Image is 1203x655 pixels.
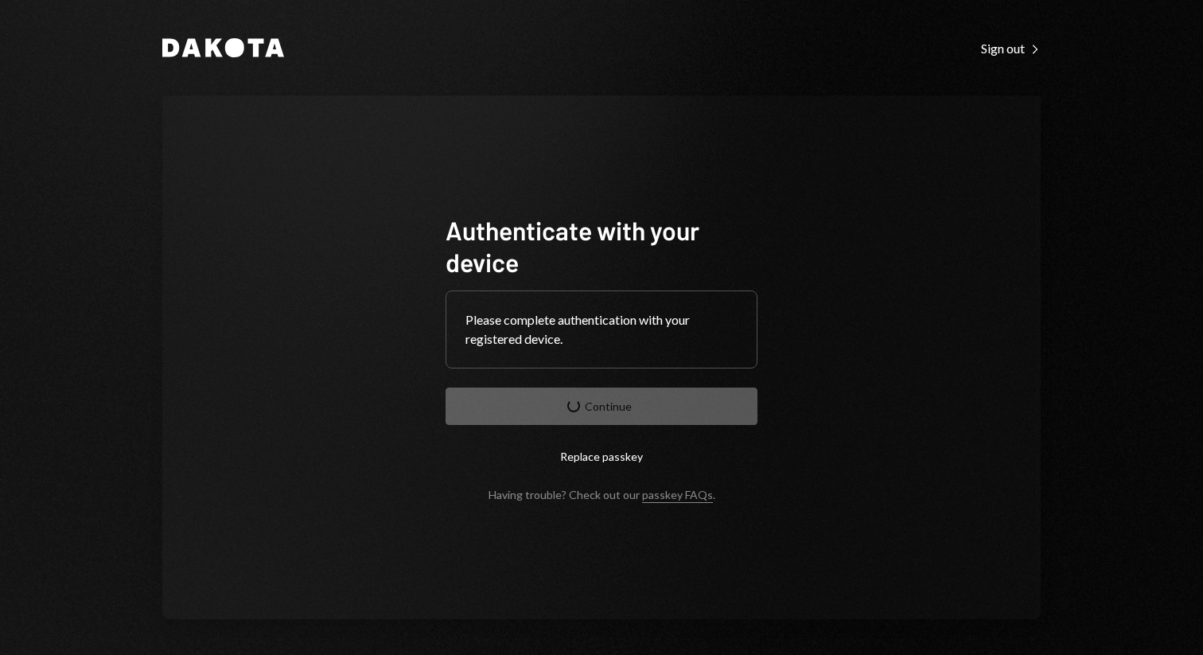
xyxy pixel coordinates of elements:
div: Sign out [981,41,1041,57]
div: Having trouble? Check out our . [489,488,715,501]
a: passkey FAQs [642,488,713,503]
a: Sign out [981,39,1041,57]
div: Please complete authentication with your registered device. [465,310,738,349]
h1: Authenticate with your device [446,214,757,278]
button: Replace passkey [446,438,757,475]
